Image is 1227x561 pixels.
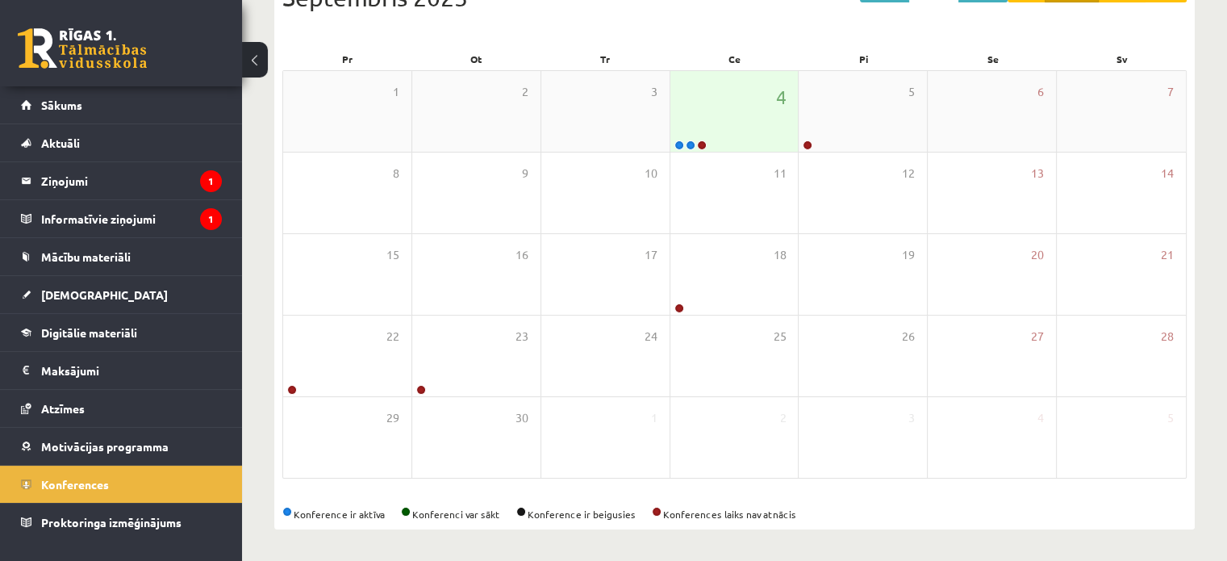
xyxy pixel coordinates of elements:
[902,328,915,345] span: 26
[773,328,786,345] span: 25
[773,165,786,182] span: 11
[21,238,222,275] a: Mācību materiāli
[200,170,222,192] i: 1
[41,352,222,389] legend: Maksājumi
[1167,409,1174,427] span: 5
[522,83,528,101] span: 2
[41,287,168,302] span: [DEMOGRAPHIC_DATA]
[1161,165,1174,182] span: 14
[41,401,85,416] span: Atzīmes
[21,314,222,351] a: Digitālie materiāli
[18,28,147,69] a: Rīgas 1. Tālmācības vidusskola
[21,428,222,465] a: Motivācijas programma
[1161,246,1174,264] span: 21
[200,208,222,230] i: 1
[21,86,222,124] a: Sākums
[522,165,528,182] span: 9
[41,136,80,150] span: Aktuāli
[779,409,786,427] span: 2
[908,83,915,101] span: 5
[775,83,786,111] span: 4
[773,246,786,264] span: 18
[1031,246,1044,264] span: 20
[645,328,657,345] span: 24
[902,165,915,182] span: 12
[1167,83,1174,101] span: 7
[386,328,399,345] span: 22
[41,200,222,237] legend: Informatīvie ziņojumi
[393,165,399,182] span: 8
[41,325,137,340] span: Digitālie materiāli
[282,48,411,70] div: Pr
[902,246,915,264] span: 19
[21,466,222,503] a: Konferences
[1058,48,1187,70] div: Sv
[515,246,528,264] span: 16
[21,504,222,541] a: Proktoringa izmēģinājums
[1037,83,1044,101] span: 6
[1037,409,1044,427] span: 4
[21,124,222,161] a: Aktuāli
[41,249,131,264] span: Mācību materiāli
[21,390,222,427] a: Atzīmes
[21,200,222,237] a: Informatīvie ziņojumi1
[670,48,799,70] div: Ce
[21,162,222,199] a: Ziņojumi1
[799,48,929,70] div: Pi
[651,409,657,427] span: 1
[282,507,1187,521] div: Konference ir aktīva Konferenci var sākt Konference ir beigusies Konferences laiks nav atnācis
[929,48,1058,70] div: Se
[21,352,222,389] a: Maksājumi
[41,515,182,530] span: Proktoringa izmēģinājums
[645,246,657,264] span: 17
[41,162,222,199] legend: Ziņojumi
[908,409,915,427] span: 3
[411,48,540,70] div: Ot
[1031,328,1044,345] span: 27
[1031,165,1044,182] span: 13
[41,439,169,454] span: Motivācijas programma
[651,83,657,101] span: 3
[21,276,222,313] a: [DEMOGRAPHIC_DATA]
[1161,328,1174,345] span: 28
[540,48,670,70] div: Tr
[386,246,399,264] span: 15
[515,328,528,345] span: 23
[515,409,528,427] span: 30
[41,477,109,492] span: Konferences
[41,98,82,112] span: Sākums
[393,83,399,101] span: 1
[386,409,399,427] span: 29
[645,165,657,182] span: 10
